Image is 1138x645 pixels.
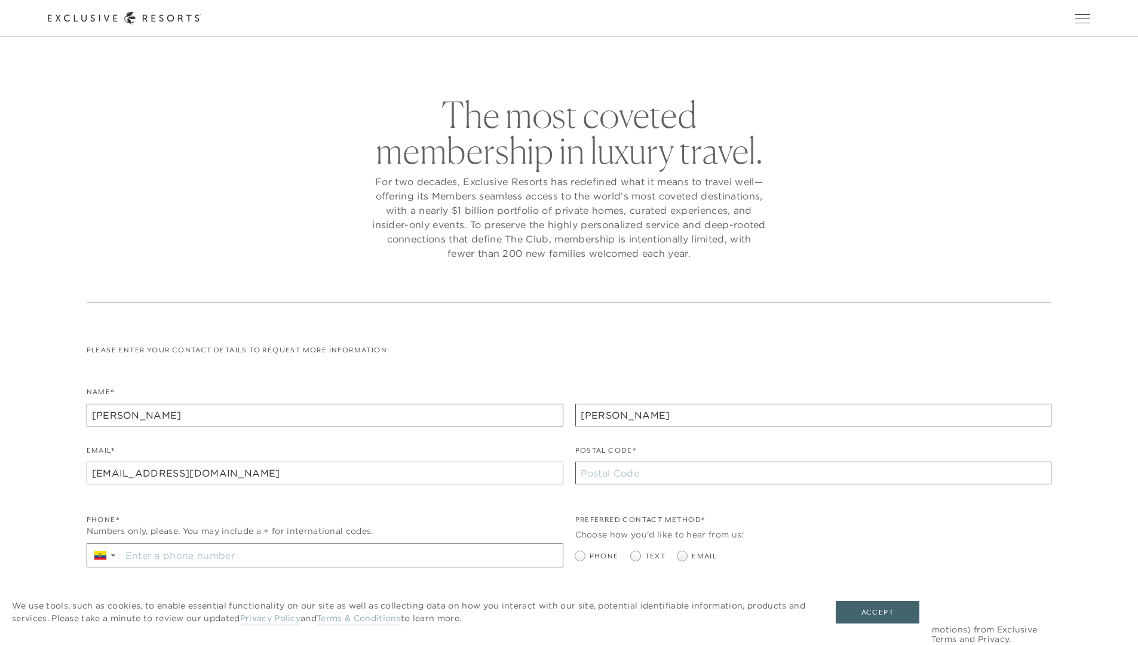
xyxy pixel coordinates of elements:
[12,600,812,625] p: We use tools, such as cookies, to enable essential functionality on our site as well as collectin...
[87,445,115,462] label: Email*
[87,514,563,526] div: Phone*
[836,601,919,623] button: Accept
[575,404,1052,426] input: Last
[1075,14,1090,23] button: Open navigation
[575,514,706,532] legend: Preferred Contact Method*
[121,544,563,567] input: Enter a phone number
[590,551,619,562] span: Phone
[645,551,666,562] span: Text
[317,613,401,625] a: Terms & Conditions
[240,613,300,625] a: Privacy Policy
[372,174,766,260] p: For two decades, Exclusive Resorts has redefined what it means to travel well—offering its Member...
[575,462,1052,484] input: Postal Code
[87,386,115,404] label: Name*
[372,97,766,168] h2: The most coveted membership in luxury travel.
[87,404,563,426] input: First
[87,525,563,537] div: Numbers only, please. You may include a + for international codes.
[87,345,1052,356] p: Please enter your contact details to request more information:
[109,552,117,559] span: ▼
[575,445,637,462] label: Postal Code*
[87,462,563,484] input: name@example.com
[87,544,121,567] div: Country Code Selector
[575,529,1052,541] div: Choose how you'd like to hear from us:
[692,551,717,562] span: Email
